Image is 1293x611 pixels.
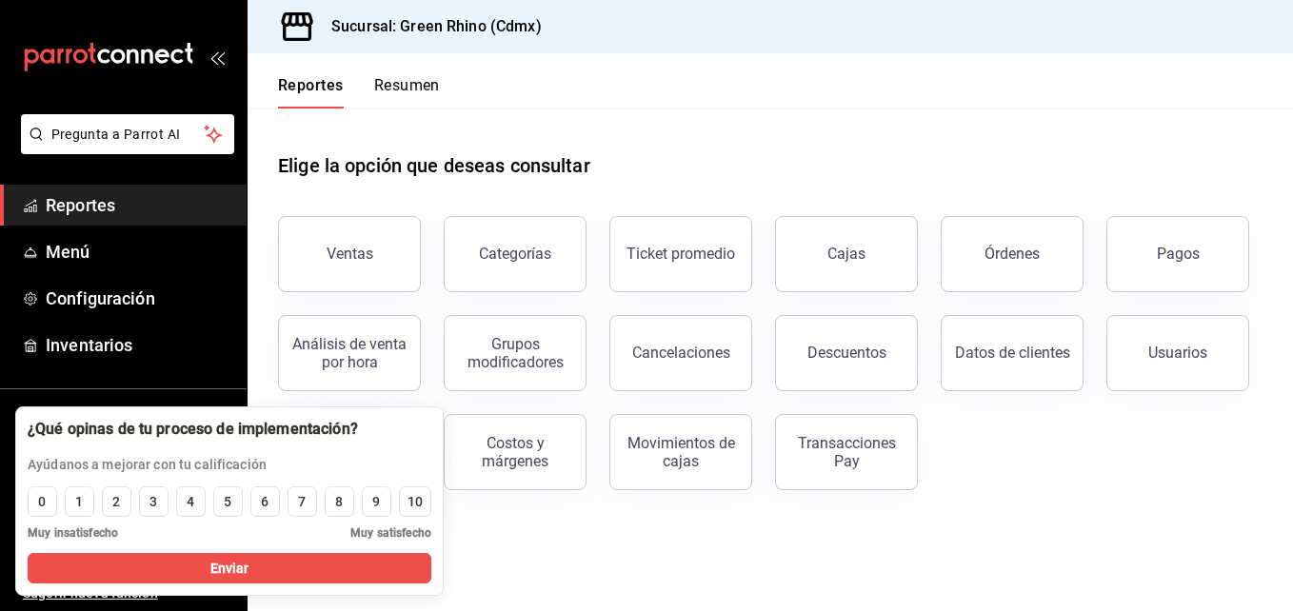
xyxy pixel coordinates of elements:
a: Pregunta a Parrot AI [13,138,234,158]
button: Movimientos de cajas [609,414,752,490]
button: 10 [399,486,431,517]
button: 8 [325,486,354,517]
span: Menú [46,239,231,265]
button: Ticket promedio [609,216,752,292]
div: Órdenes [985,245,1040,263]
div: Descuentos [807,344,886,362]
div: Análisis de venta por hora [290,335,408,371]
button: Pagos [1106,216,1249,292]
button: 6 [250,486,280,517]
div: 6 [261,492,269,512]
div: Cajas [827,243,866,266]
button: 3 [139,486,169,517]
button: Datos de clientes [941,315,1084,391]
button: 5 [213,486,243,517]
button: Enviar [28,553,431,583]
div: 1 [75,492,83,512]
span: Pregunta a Parrot AI [51,125,205,145]
span: Muy insatisfecho [28,524,118,542]
button: Descuentos [775,315,918,391]
button: Usuarios [1106,315,1249,391]
button: 0 [28,486,57,517]
div: ¿Qué opinas de tu proceso de implementación? [28,419,358,440]
button: Cancelaciones [609,315,752,391]
div: 9 [372,492,380,512]
button: 2 [102,486,131,517]
button: open_drawer_menu [209,49,225,65]
h3: Sucursal: Green Rhino (Cdmx) [316,15,542,38]
div: 5 [224,492,231,512]
div: Movimientos de cajas [622,434,740,470]
div: 4 [187,492,194,512]
div: Pagos [1157,245,1200,263]
button: 9 [362,486,391,517]
button: Transacciones Pay [775,414,918,490]
button: Costos y márgenes [444,414,587,490]
div: 7 [298,492,306,512]
div: Usuarios [1148,344,1207,362]
div: 2 [112,492,120,512]
a: Cajas [775,216,918,292]
button: Análisis de venta por hora [278,315,421,391]
button: 1 [65,486,94,517]
div: 10 [408,492,423,512]
span: Muy satisfecho [350,524,431,542]
div: Transacciones Pay [787,434,905,470]
button: Categorías [444,216,587,292]
div: Ventas [327,245,373,263]
div: 3 [149,492,157,512]
div: Costos y márgenes [456,434,574,470]
p: Ayúdanos a mejorar con tu calificación [28,455,358,475]
button: Resumen [374,76,440,108]
button: Grupos modificadores [444,315,587,391]
button: Ventas [278,216,421,292]
div: Categorías [479,245,551,263]
button: 4 [176,486,206,517]
div: Ticket promedio [627,245,735,263]
div: 8 [335,492,343,512]
div: Datos de clientes [955,344,1070,362]
span: Inventarios [46,332,231,358]
div: Grupos modificadores [456,335,574,371]
button: Reportes [278,76,344,108]
span: Enviar [210,559,249,579]
div: navigation tabs [278,76,440,108]
span: Reportes [46,192,231,218]
button: 7 [288,486,317,517]
button: Pregunta a Parrot AI [21,114,234,154]
h1: Elige la opción que deseas consultar [278,151,590,180]
span: Configuración [46,286,231,311]
div: 0 [38,492,46,512]
button: Órdenes [941,216,1084,292]
div: Cancelaciones [632,344,730,362]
